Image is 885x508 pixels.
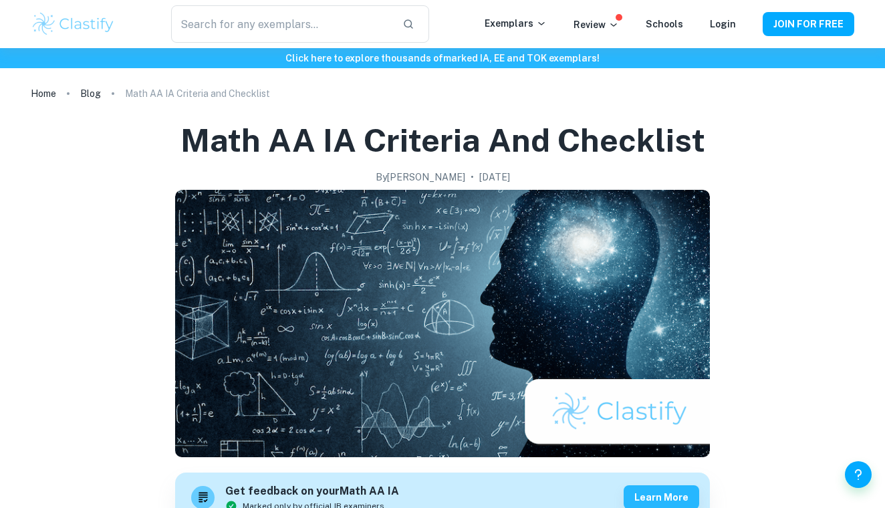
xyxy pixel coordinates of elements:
a: Blog [80,84,101,103]
a: Login [710,19,736,29]
p: Math AA IA Criteria and Checklist [125,86,270,101]
button: JOIN FOR FREE [763,12,854,36]
a: Home [31,84,56,103]
h2: [DATE] [479,170,510,184]
button: Help and Feedback [845,461,872,488]
img: Clastify logo [31,11,116,37]
p: Exemplars [485,16,547,31]
img: Math AA IA Criteria and Checklist cover image [175,190,710,457]
h1: Math AA IA Criteria and Checklist [180,119,705,162]
p: Review [574,17,619,32]
p: • [471,170,474,184]
h2: By [PERSON_NAME] [376,170,465,184]
h6: Click here to explore thousands of marked IA, EE and TOK exemplars ! [3,51,882,66]
input: Search for any exemplars... [171,5,392,43]
a: Schools [646,19,683,29]
h6: Get feedback on your Math AA IA [225,483,399,500]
